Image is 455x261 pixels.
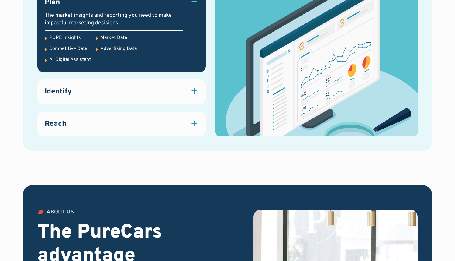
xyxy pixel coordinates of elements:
[47,210,74,215] div: ABOUT US
[45,12,183,27] div: The market insights and reporting you need to make impactful marketing decisions
[45,87,72,97] h3: Identify
[100,45,137,52] div: Advertising Data
[49,45,87,52] div: Competitive Data
[100,34,127,41] div: Market Data
[49,34,81,41] div: PURE Insights
[49,56,91,63] div: AI Digital Assistant
[45,119,66,129] h3: Reach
